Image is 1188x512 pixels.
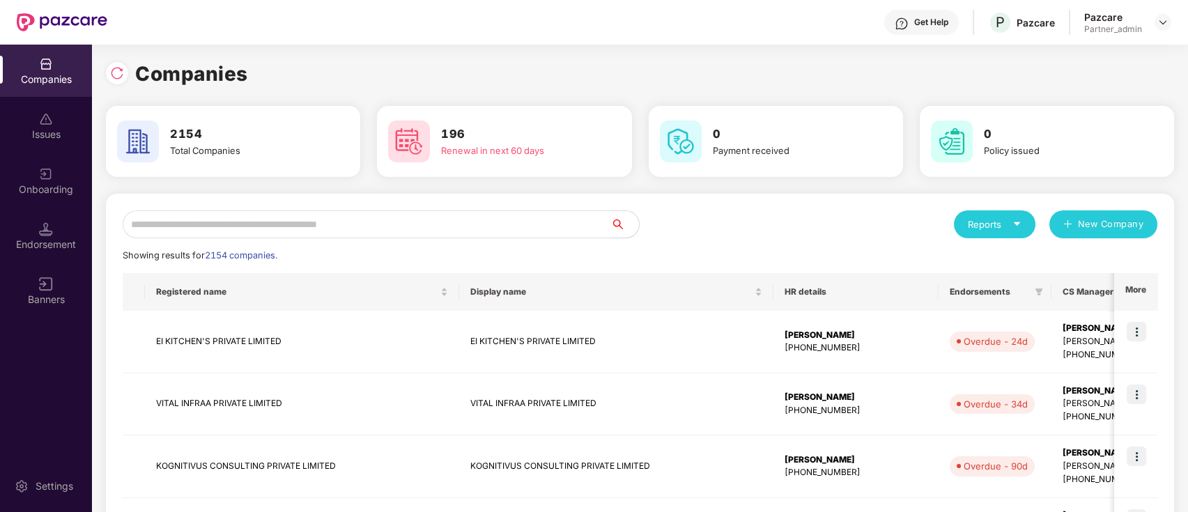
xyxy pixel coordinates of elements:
img: svg+xml;base64,PHN2ZyB3aWR0aD0iMjAiIGhlaWdodD0iMjAiIHZpZXdCb3g9IjAgMCAyMCAyMCIgZmlsbD0ibm9uZSIgeG... [39,167,53,181]
td: EI KITCHEN'S PRIVATE LIMITED [459,311,773,373]
img: svg+xml;base64,PHN2ZyBpZD0iQ29tcGFuaWVzIiB4bWxucz0iaHR0cDovL3d3dy53My5vcmcvMjAwMC9zdmciIHdpZHRoPS... [39,57,53,71]
button: search [610,210,640,238]
div: Get Help [914,17,948,28]
div: Policy issued [984,143,1135,157]
div: Payment received [713,143,864,157]
div: Pazcare [1017,16,1055,29]
th: HR details [773,273,939,311]
th: More [1114,273,1157,311]
div: Pazcare [1084,10,1142,24]
span: 2154 companies. [205,250,277,261]
h3: 196 [441,125,592,143]
img: svg+xml;base64,PHN2ZyBpZD0iRHJvcGRvd24tMzJ4MzIiIHhtbG5zPSJodHRwOi8vd3d3LnczLm9yZy8yMDAwL3N2ZyIgd2... [1157,17,1168,28]
img: icon [1127,447,1146,466]
img: svg+xml;base64,PHN2ZyBpZD0iSGVscC0zMngzMiIgeG1sbnM9Imh0dHA6Ly93d3cudzMub3JnLzIwMDAvc3ZnIiB3aWR0aD... [895,17,909,31]
img: svg+xml;base64,PHN2ZyB4bWxucz0iaHR0cDovL3d3dy53My5vcmcvMjAwMC9zdmciIHdpZHRoPSI2MCIgaGVpZ2h0PSI2MC... [117,121,159,162]
img: icon [1127,322,1146,341]
span: Endorsements [950,286,1029,297]
img: New Pazcare Logo [17,13,107,31]
span: filter [1035,288,1043,296]
td: VITAL INFRAA PRIVATE LIMITED [145,373,459,436]
div: Partner_admin [1084,24,1142,35]
div: Reports [968,217,1021,231]
img: svg+xml;base64,PHN2ZyBpZD0iSXNzdWVzX2Rpc2FibGVkIiB4bWxucz0iaHR0cDovL3d3dy53My5vcmcvMjAwMC9zdmciIH... [39,112,53,126]
span: search [610,219,639,230]
img: icon [1127,385,1146,404]
h3: 2154 [170,125,321,143]
span: caret-down [1012,219,1021,228]
span: Registered name [156,286,438,297]
div: [PHONE_NUMBER] [785,404,927,417]
img: svg+xml;base64,PHN2ZyBpZD0iU2V0dGluZy0yMHgyMCIgeG1sbnM9Imh0dHA6Ly93d3cudzMub3JnLzIwMDAvc3ZnIiB3aW... [15,479,29,493]
h3: 0 [984,125,1135,143]
div: [PERSON_NAME] [785,329,927,342]
div: Overdue - 34d [964,397,1028,411]
div: [PHONE_NUMBER] [785,341,927,355]
span: P [996,14,1005,31]
td: VITAL INFRAA PRIVATE LIMITED [459,373,773,436]
h3: 0 [713,125,864,143]
th: Registered name [145,273,459,311]
td: KOGNITIVUS CONSULTING PRIVATE LIMITED [459,435,773,498]
img: svg+xml;base64,PHN2ZyB4bWxucz0iaHR0cDovL3d3dy53My5vcmcvMjAwMC9zdmciIHdpZHRoPSI2MCIgaGVpZ2h0PSI2MC... [931,121,973,162]
span: plus [1063,219,1072,231]
span: Display name [470,286,752,297]
div: [PERSON_NAME] [785,391,927,404]
span: New Company [1078,217,1144,231]
div: Overdue - 90d [964,459,1028,473]
td: KOGNITIVUS CONSULTING PRIVATE LIMITED [145,435,459,498]
h1: Companies [135,59,248,89]
div: Settings [31,479,77,493]
div: Total Companies [170,143,321,157]
img: svg+xml;base64,PHN2ZyB4bWxucz0iaHR0cDovL3d3dy53My5vcmcvMjAwMC9zdmciIHdpZHRoPSI2MCIgaGVpZ2h0PSI2MC... [388,121,430,162]
div: Overdue - 24d [964,334,1028,348]
span: Showing results for [123,250,277,261]
div: Renewal in next 60 days [441,143,592,157]
img: svg+xml;base64,PHN2ZyB3aWR0aD0iMTQuNSIgaGVpZ2h0PSIxNC41IiB2aWV3Qm94PSIwIDAgMTYgMTYiIGZpbGw9Im5vbm... [39,222,53,236]
img: svg+xml;base64,PHN2ZyB3aWR0aD0iMTYiIGhlaWdodD0iMTYiIHZpZXdCb3g9IjAgMCAxNiAxNiIgZmlsbD0ibm9uZSIgeG... [39,277,53,291]
div: [PHONE_NUMBER] [785,466,927,479]
span: filter [1032,284,1046,300]
button: plusNew Company [1049,210,1157,238]
img: svg+xml;base64,PHN2ZyB4bWxucz0iaHR0cDovL3d3dy53My5vcmcvMjAwMC9zdmciIHdpZHRoPSI2MCIgaGVpZ2h0PSI2MC... [660,121,702,162]
th: Display name [459,273,773,311]
td: EI KITCHEN'S PRIVATE LIMITED [145,311,459,373]
div: [PERSON_NAME] [785,453,927,467]
img: svg+xml;base64,PHN2ZyBpZD0iUmVsb2FkLTMyeDMyIiB4bWxucz0iaHR0cDovL3d3dy53My5vcmcvMjAwMC9zdmciIHdpZH... [110,66,124,80]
